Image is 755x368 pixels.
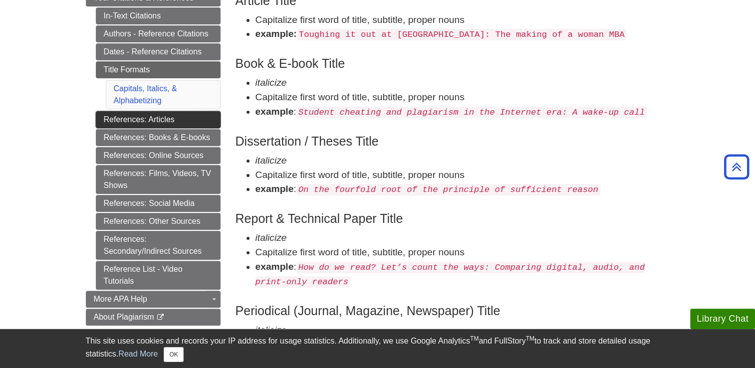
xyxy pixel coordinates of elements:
sup: TM [526,335,534,342]
a: References: Social Media [96,195,221,212]
a: References: Articles [96,111,221,128]
li: : [255,105,670,119]
h3: Periodical (Journal, Magazine, Newspaper) Title [236,304,670,318]
a: Read More [118,350,158,358]
i: This link opens in a new window [156,314,165,321]
em: italicize [255,325,287,335]
li: : [255,182,670,196]
a: References: Secondary/Indirect Sources [96,231,221,260]
a: References: Online Sources [96,147,221,164]
strong: example [255,184,294,194]
em: italicize [255,232,287,243]
h3: Book & E-book Title [236,56,670,71]
em: How do we read? Let’s count the ways: Comparing digital, audio, and print-only readers [255,263,645,287]
a: Authors - Reference Citations [96,25,221,42]
button: Close [164,347,183,362]
code: Toughing it out at [GEOGRAPHIC_DATA]: The making of a woman MBA [297,29,627,40]
h3: Report & Technical Paper Title [236,211,670,226]
strong: example: [255,28,297,39]
button: Library Chat [690,309,755,329]
a: Title Formats [96,61,221,78]
a: References: Books & E-books [96,129,221,146]
em: italicize [255,155,287,166]
a: References: Other Sources [96,213,221,230]
a: Back to Top [721,160,753,174]
li: Capitalize first word of title, subtitle, proper nouns [255,245,670,260]
strong: example [255,261,294,272]
em: Student cheating and plagiarism in the Internet era: A wake-up call [298,108,645,117]
li: Capitalize first word of title, subtitle, proper nouns [255,13,670,27]
em: On the fourfold root of the principle of sufficient reason [298,185,598,194]
a: Reference List - Video Tutorials [96,261,221,290]
a: More APA Help [86,291,221,308]
strong: example [255,106,294,117]
h3: Dissertation / Theses Title [236,134,670,149]
span: About Plagiarism [94,313,154,321]
li: Capitalize first word of title, subtitle, proper nouns [255,90,670,105]
a: In-Text Citations [96,7,221,24]
div: This site uses cookies and records your IP address for usage statistics. Additionally, we use Goo... [86,335,670,362]
li: : [255,260,670,289]
a: Capitals, Italics, & Alphabetizing [114,84,177,105]
a: Dates - Reference Citations [96,43,221,60]
a: About Plagiarism [86,309,221,326]
li: Capitalize first word of title, subtitle, proper nouns [255,168,670,183]
sup: TM [470,335,479,342]
em: italicize [255,77,287,88]
a: References: Films, Videos, TV Shows [96,165,221,194]
span: More APA Help [94,295,147,303]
